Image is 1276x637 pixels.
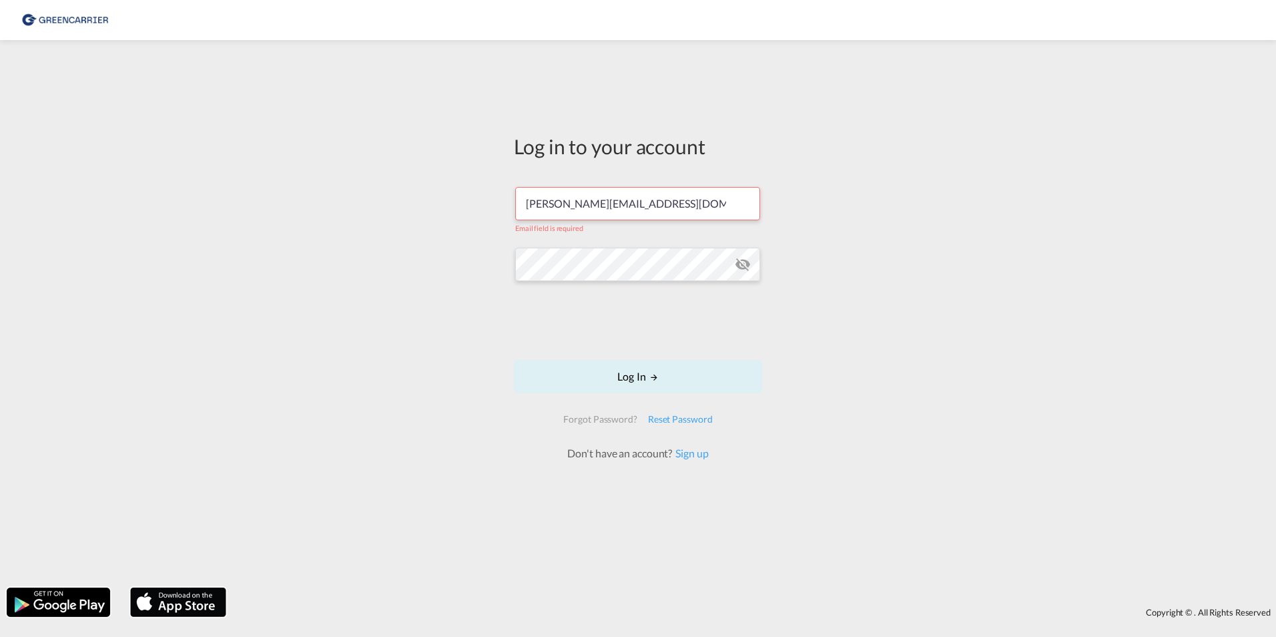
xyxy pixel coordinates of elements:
div: Copyright © . All Rights Reserved [233,601,1276,624]
md-icon: icon-eye-off [735,256,751,272]
div: Log in to your account [514,132,762,160]
a: Sign up [672,447,708,459]
iframe: reCAPTCHA [537,294,739,347]
div: Reset Password [643,407,718,431]
input: Enter email/phone number [515,187,760,220]
img: apple.png [129,586,228,618]
span: Email field is required [515,224,583,232]
img: 8cf206808afe11efa76fcd1e3d746489.png [20,5,110,35]
div: Forgot Password? [558,407,642,431]
img: google.png [5,586,111,618]
button: LOGIN [514,360,762,393]
div: Don't have an account? [553,446,723,461]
